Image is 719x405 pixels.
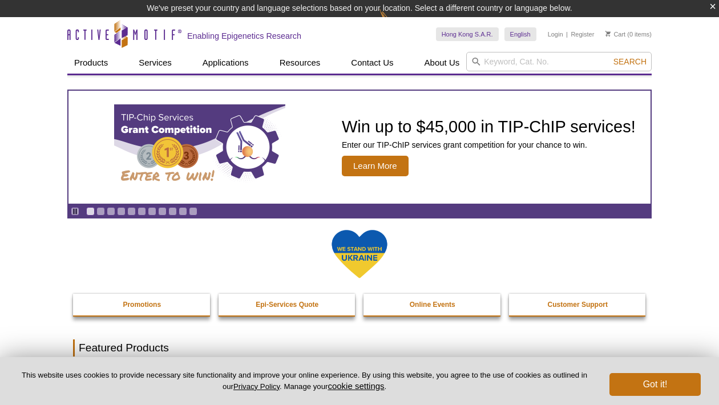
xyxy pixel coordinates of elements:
[73,294,211,315] a: Promotions
[73,339,646,357] h2: Featured Products
[331,229,388,280] img: We Stand With Ukraine
[71,207,79,216] a: Toggle autoplay
[67,52,115,74] a: Products
[127,207,136,216] a: Go to slide 5
[363,294,502,315] a: Online Events
[96,207,105,216] a: Go to slide 2
[571,30,594,38] a: Register
[344,52,400,74] a: Contact Us
[342,140,636,150] p: Enter our TIP-ChIP services grant competition for your chance to win.
[117,207,126,216] a: Go to slide 4
[138,207,146,216] a: Go to slide 6
[114,104,285,190] img: TIP-ChIP Services Grant Competition
[548,301,608,309] strong: Customer Support
[68,91,651,204] a: TIP-ChIP Services Grant Competition Win up to $45,000 in TIP-ChIP services! Enter our TIP-ChIP se...
[273,52,328,74] a: Resources
[342,156,409,176] span: Learn More
[107,207,115,216] a: Go to slide 3
[233,382,280,391] a: Privacy Policy
[219,294,357,315] a: Epi-Services Quote
[613,57,647,66] span: Search
[189,207,197,216] a: Go to slide 11
[187,31,301,41] h2: Enabling Epigenetics Research
[610,56,650,67] button: Search
[605,27,652,41] li: (0 items)
[342,118,636,135] h2: Win up to $45,000 in TIP-ChIP services!
[196,52,256,74] a: Applications
[605,31,611,37] img: Your Cart
[328,381,384,391] button: cookie settings
[132,52,179,74] a: Services
[418,52,467,74] a: About Us
[68,91,651,204] article: TIP-ChIP Services Grant Competition
[18,370,591,392] p: This website uses cookies to provide necessary site functionality and improve your online experie...
[548,30,563,38] a: Login
[436,27,499,41] a: Hong Kong S.A.R.
[466,52,652,71] input: Keyword, Cat. No.
[86,207,95,216] a: Go to slide 1
[148,207,156,216] a: Go to slide 7
[123,301,161,309] strong: Promotions
[609,373,701,396] button: Got it!
[379,9,410,35] img: Change Here
[158,207,167,216] a: Go to slide 8
[504,27,536,41] a: English
[256,301,318,309] strong: Epi-Services Quote
[605,30,625,38] a: Cart
[410,301,455,309] strong: Online Events
[179,207,187,216] a: Go to slide 10
[168,207,177,216] a: Go to slide 9
[566,27,568,41] li: |
[509,294,647,315] a: Customer Support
